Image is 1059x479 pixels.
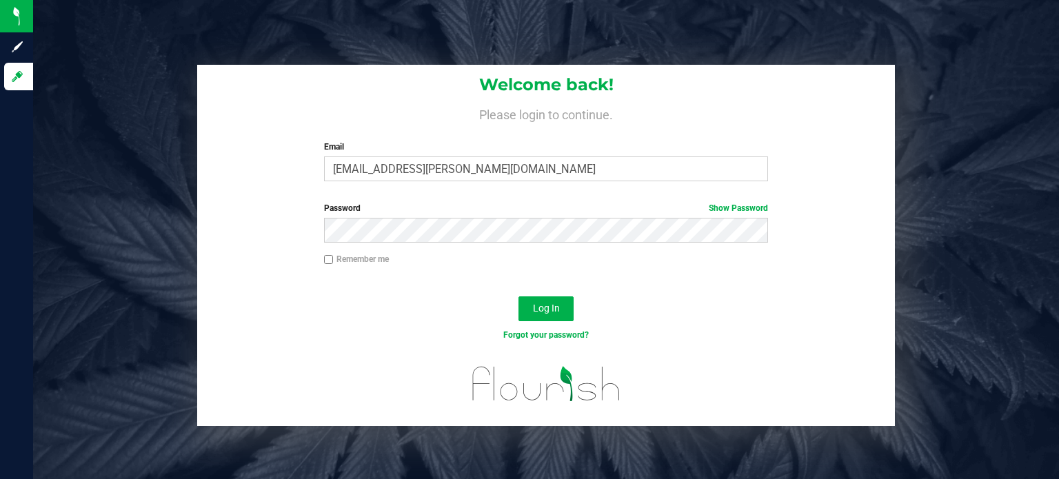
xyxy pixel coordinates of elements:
[533,303,560,314] span: Log In
[324,141,769,153] label: Email
[197,76,895,94] h1: Welcome back!
[197,105,895,121] h4: Please login to continue.
[709,203,768,213] a: Show Password
[10,40,24,54] inline-svg: Sign up
[324,255,334,265] input: Remember me
[459,356,634,411] img: flourish_logo.svg
[518,296,574,321] button: Log In
[324,253,389,265] label: Remember me
[10,70,24,83] inline-svg: Log in
[324,203,361,213] span: Password
[503,330,589,340] a: Forgot your password?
